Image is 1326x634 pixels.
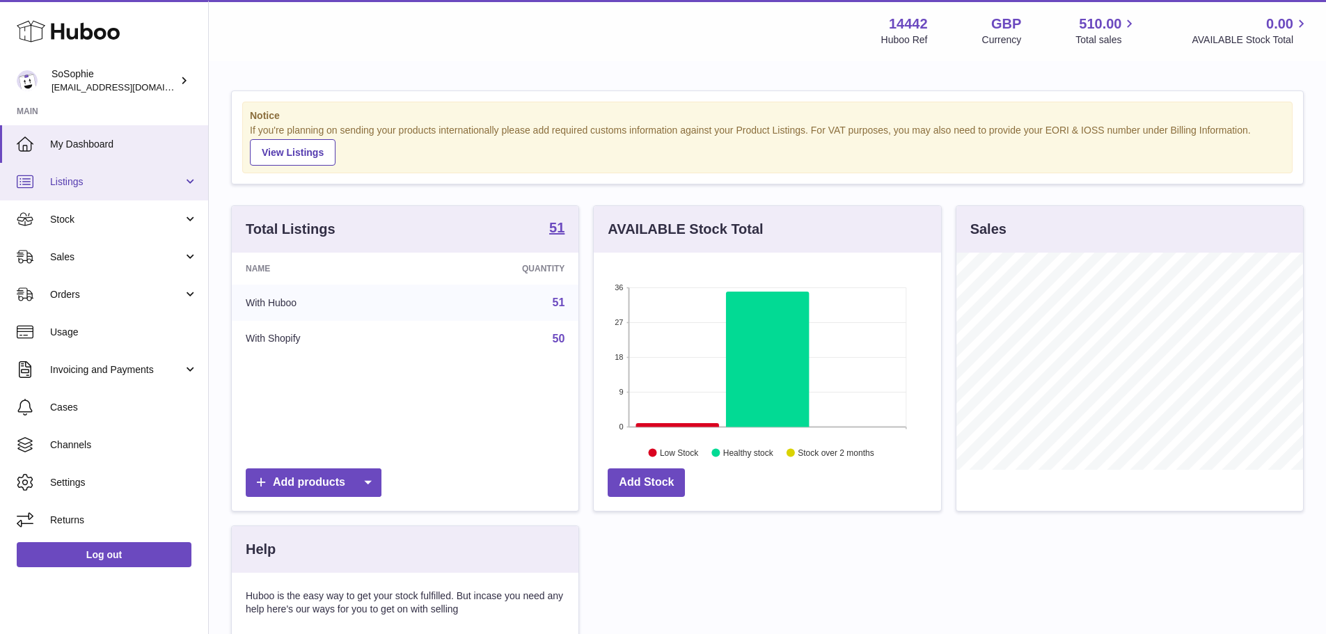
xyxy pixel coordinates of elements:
span: Stock [50,213,183,226]
a: Add products [246,468,381,497]
div: Currency [982,33,1022,47]
span: Channels [50,438,198,452]
div: If you're planning on sending your products internationally please add required customs informati... [250,124,1285,166]
text: 9 [619,388,624,396]
text: 27 [615,318,624,326]
span: Cases [50,401,198,414]
a: 51 [549,221,565,237]
span: Listings [50,175,183,189]
span: Invoicing and Payments [50,363,183,377]
a: 510.00 Total sales [1075,15,1137,47]
strong: 14442 [889,15,928,33]
th: Quantity [419,253,579,285]
td: With Shopify [232,321,419,357]
a: View Listings [250,139,336,166]
a: Add Stock [608,468,685,497]
text: 36 [615,283,624,292]
h3: Sales [970,220,1007,239]
span: Orders [50,288,183,301]
span: Returns [50,514,198,527]
div: SoSophie [52,68,177,94]
img: internalAdmin-14442@internal.huboo.com [17,70,38,91]
td: With Huboo [232,285,419,321]
text: Stock over 2 months [798,447,874,457]
th: Name [232,253,419,285]
span: My Dashboard [50,138,198,151]
span: [EMAIL_ADDRESS][DOMAIN_NAME] [52,81,205,93]
text: Healthy stock [723,447,774,457]
span: Sales [50,251,183,264]
a: 0.00 AVAILABLE Stock Total [1192,15,1309,47]
h3: AVAILABLE Stock Total [608,220,763,239]
text: 0 [619,422,624,431]
span: AVAILABLE Stock Total [1192,33,1309,47]
strong: Notice [250,109,1285,122]
p: Huboo is the easy way to get your stock fulfilled. But incase you need any help here's our ways f... [246,589,565,616]
text: 18 [615,353,624,361]
span: 0.00 [1266,15,1293,33]
span: Total sales [1075,33,1137,47]
text: Low Stock [660,447,699,457]
a: Log out [17,542,191,567]
a: 50 [553,333,565,344]
a: 51 [553,296,565,308]
h3: Total Listings [246,220,336,239]
span: Usage [50,326,198,339]
div: Huboo Ref [881,33,928,47]
span: Settings [50,476,198,489]
strong: GBP [991,15,1021,33]
span: 510.00 [1079,15,1121,33]
strong: 51 [549,221,565,235]
h3: Help [246,540,276,559]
